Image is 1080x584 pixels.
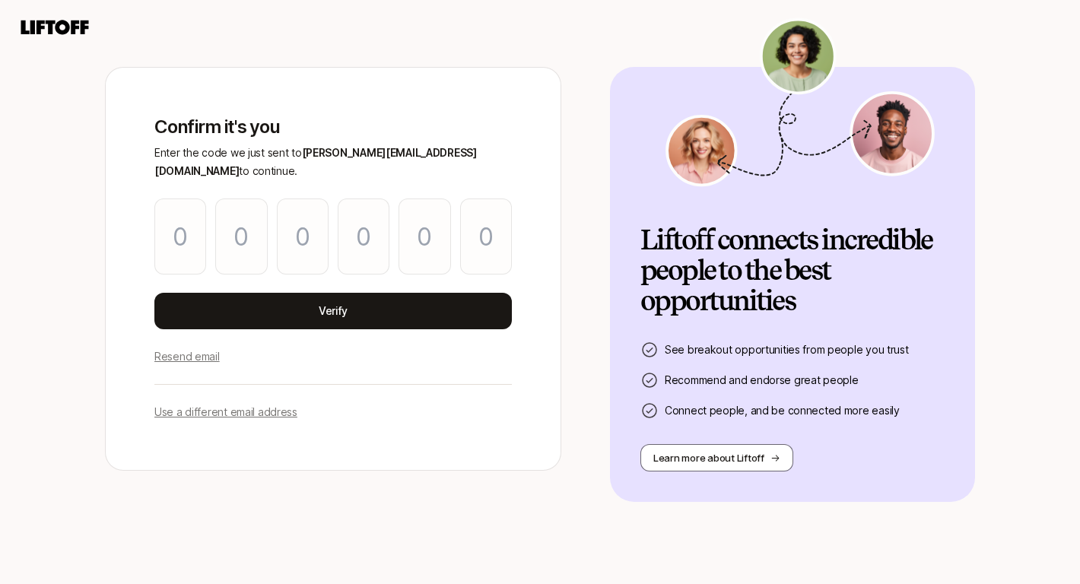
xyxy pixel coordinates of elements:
[640,444,793,471] button: Learn more about Liftoff
[154,198,206,275] input: Please enter OTP character 1
[665,371,858,389] p: Recommend and endorse great people
[399,198,450,275] input: Please enter OTP character 5
[154,403,297,421] p: Use a different email address
[154,144,512,180] p: Enter the code we just sent to to continue.
[665,401,900,420] p: Connect people, and be connected more easily
[154,348,220,366] p: Resend email
[154,293,512,329] button: Verify
[154,116,512,138] p: Confirm it's you
[277,198,329,275] input: Please enter OTP character 3
[663,17,937,187] img: signup-banner
[215,198,267,275] input: Please enter OTP character 2
[460,198,512,275] input: Please enter OTP character 6
[338,198,389,275] input: Please enter OTP character 4
[154,146,477,177] span: [PERSON_NAME][EMAIL_ADDRESS][DOMAIN_NAME]
[640,225,945,316] h2: Liftoff connects incredible people to the best opportunities
[665,341,909,359] p: See breakout opportunities from people you trust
